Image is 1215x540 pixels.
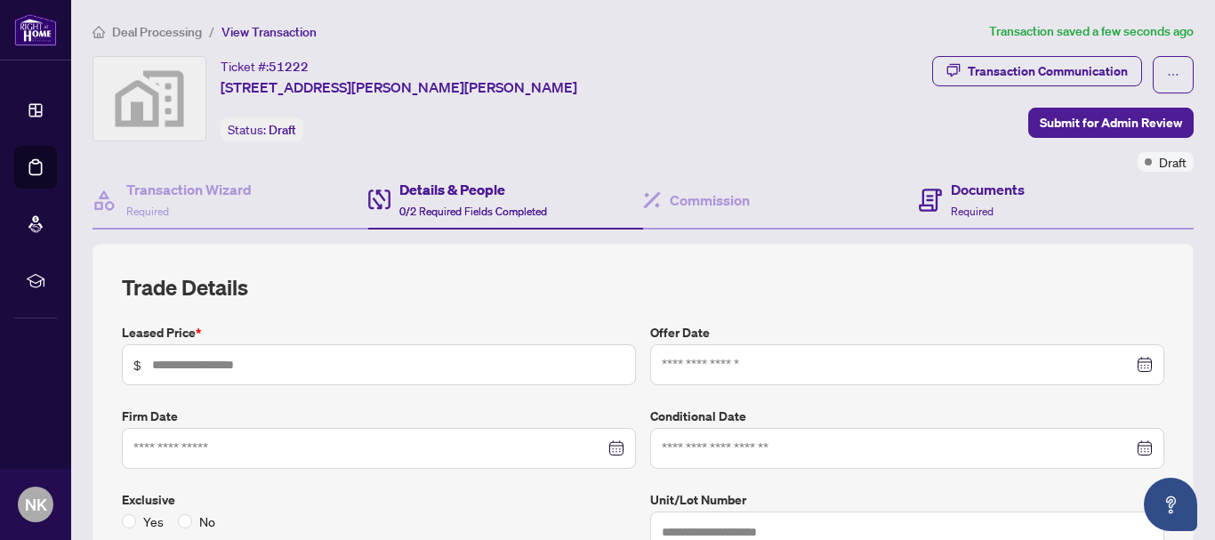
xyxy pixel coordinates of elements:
[1167,69,1179,81] span: ellipsis
[14,13,57,46] img: logo
[122,490,636,510] label: Exclusive
[221,117,303,141] div: Status:
[968,57,1128,85] div: Transaction Communication
[25,492,47,517] span: NK
[122,323,636,343] label: Leased Price
[126,179,252,200] h4: Transaction Wizard
[269,122,296,138] span: Draft
[989,21,1194,42] article: Transaction saved a few seconds ago
[93,57,205,141] img: svg%3e
[399,205,547,218] span: 0/2 Required Fields Completed
[192,512,222,531] span: No
[951,205,994,218] span: Required
[951,179,1025,200] h4: Documents
[932,56,1142,86] button: Transaction Communication
[126,205,169,218] span: Required
[1159,152,1187,172] span: Draft
[93,26,105,38] span: home
[221,56,309,77] div: Ticket #:
[112,24,202,40] span: Deal Processing
[650,323,1164,343] label: Offer Date
[221,77,577,98] span: [STREET_ADDRESS][PERSON_NAME][PERSON_NAME]
[122,273,1164,302] h2: Trade Details
[670,189,750,211] h4: Commission
[122,407,636,426] label: Firm Date
[1144,478,1197,531] button: Open asap
[136,512,171,531] span: Yes
[133,355,141,375] span: $
[1040,109,1182,137] span: Submit for Admin Review
[1028,108,1194,138] button: Submit for Admin Review
[269,59,309,75] span: 51222
[399,179,547,200] h4: Details & People
[221,24,317,40] span: View Transaction
[650,490,1164,510] label: Unit/Lot Number
[650,407,1164,426] label: Conditional Date
[209,21,214,42] li: /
